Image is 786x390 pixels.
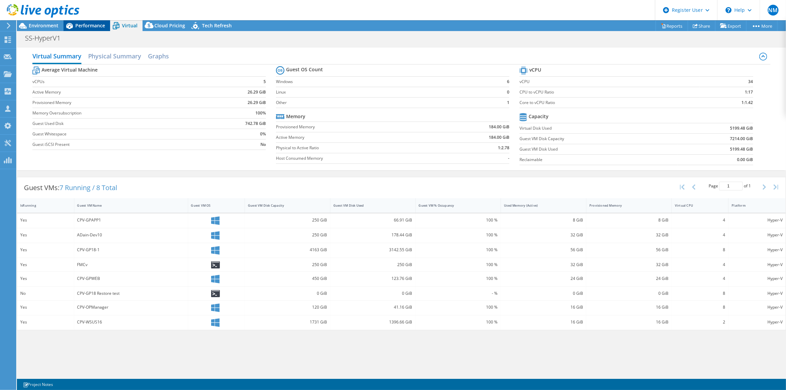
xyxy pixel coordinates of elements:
div: 178.44 GiB [333,231,412,239]
a: Project Notes [18,380,58,389]
div: 100 % [419,261,498,268]
b: 184.00 GiB [489,124,509,130]
div: Yes [20,261,71,268]
div: 100 % [419,231,498,239]
b: 0 [507,89,509,96]
b: vCPU [529,67,541,73]
label: Physical to Active Ratio [276,145,442,151]
label: Guest VM Disk Used [519,146,677,153]
div: CPV-OPManager [77,304,185,311]
b: 34 [749,78,753,85]
div: 4 [675,231,726,239]
div: 2 [675,318,726,326]
div: Hyper-V [732,216,783,224]
div: 123.76 GiB [333,275,412,282]
b: Guest OS Count [286,66,323,73]
div: 250 GiB [248,216,327,224]
div: Hyper-V [732,290,783,297]
b: 1 [507,99,509,106]
label: vCPU [519,78,700,85]
div: 100 % [419,275,498,282]
div: 8 [675,304,726,311]
div: Yes [20,231,71,239]
div: 8 [675,246,726,254]
b: 1:2.78 [498,145,509,151]
div: Guest VM OS [191,203,234,208]
div: CPV-WSUS16 [77,318,185,326]
span: Tech Refresh [202,22,232,29]
div: 16 GiB [589,304,668,311]
div: FMCv [77,261,185,268]
div: 16 GiB [504,318,583,326]
div: Hyper-V [732,246,783,254]
b: 184.00 GiB [489,134,509,141]
div: 16 GiB [504,304,583,311]
div: 24 GiB [589,275,668,282]
div: 3142.55 GiB [333,246,412,254]
b: 5199.48 GiB [730,125,753,132]
label: Guest Whitespace [32,131,210,137]
div: 4 [675,216,726,224]
div: CPV-GP18-1 [77,246,185,254]
div: 0 GiB [333,290,412,297]
label: Provisioned Memory [32,99,210,106]
b: 7214.00 GiB [730,135,753,142]
div: Yes [20,275,71,282]
div: Hyper-V [732,261,783,268]
b: Average Virtual Machine [42,67,98,73]
div: 100 % [419,304,498,311]
a: Share [688,21,715,31]
div: 32 GiB [504,261,583,268]
div: 100 % [419,216,498,224]
div: IsRunning [20,203,63,208]
span: Page of [709,182,751,190]
div: 56 GiB [589,246,668,254]
label: Guest iSCSI Present [32,141,210,148]
b: 100% [255,110,266,116]
label: Virtual Disk Used [519,125,677,132]
div: 4163 GiB [248,246,327,254]
div: 250 GiB [248,231,327,239]
div: 250 GiB [248,261,327,268]
label: Guest VM Disk Capacity [519,135,677,142]
b: 6 [507,78,509,85]
label: vCPUs [32,78,210,85]
h2: Graphs [148,49,169,63]
div: 16 GiB [589,318,668,326]
div: - % [419,290,498,297]
b: 5 [263,78,266,85]
div: 0 GiB [248,290,327,297]
div: Hyper-V [732,304,783,311]
div: Provisioned Memory [589,203,660,208]
label: Core to vCPU Ratio [519,99,700,106]
div: Guest VMs: [17,177,124,198]
label: Provisioned Memory [276,124,442,130]
div: 4 [675,261,726,268]
b: - [508,155,509,162]
div: 56 GiB [504,246,583,254]
label: Windows [276,78,498,85]
div: Guest VM Name [77,203,177,208]
div: 8 [675,290,726,297]
b: 1:1.42 [742,99,753,106]
h2: Virtual Summary [32,49,81,64]
div: Yes [20,318,71,326]
div: 4 [675,275,726,282]
label: Other [276,99,498,106]
label: Host Consumed Memory [276,155,442,162]
b: 742.78 GiB [245,120,266,127]
div: 0 GiB [589,290,668,297]
div: 32 GiB [589,231,668,239]
div: 66.91 GiB [333,216,412,224]
div: Virtual CPU [675,203,717,208]
div: 41.16 GiB [333,304,412,311]
div: Yes [20,304,71,311]
div: 8 GiB [504,216,583,224]
div: 120 GiB [248,304,327,311]
div: 450 GiB [248,275,327,282]
label: Active Memory [276,134,442,141]
div: 24 GiB [504,275,583,282]
b: 0% [260,131,266,137]
div: Yes [20,216,71,224]
label: CPU to vCPU Ratio [519,89,700,96]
